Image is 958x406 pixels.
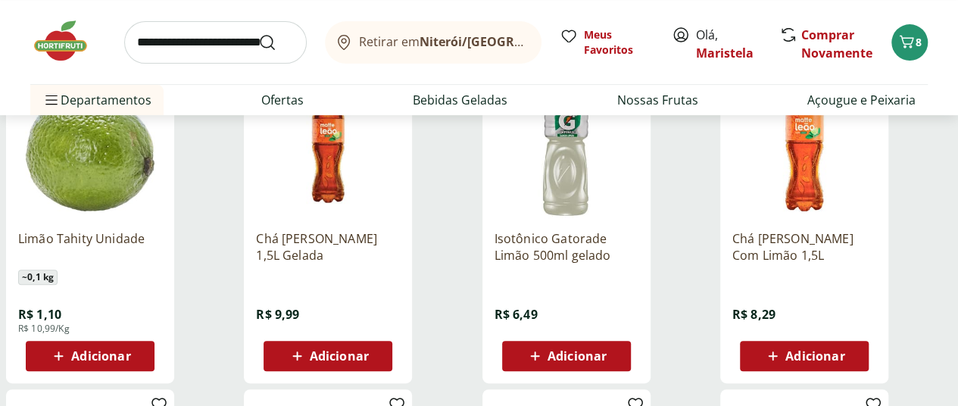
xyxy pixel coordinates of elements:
span: 8 [916,35,922,49]
a: Nossas Frutas [617,91,698,109]
span: Meus Favoritos [584,27,654,58]
button: Retirar emNiterói/[GEOGRAPHIC_DATA] [325,21,541,64]
span: Olá, [696,26,763,62]
span: Adicionar [310,350,369,362]
button: Carrinho [891,24,928,61]
a: Açougue e Peixaria [807,91,916,109]
button: Adicionar [740,341,869,371]
span: Adicionar [548,350,607,362]
span: Adicionar [785,350,844,362]
a: Comprar Novamente [801,27,872,61]
button: Adicionar [502,341,631,371]
span: R$ 9,99 [256,306,299,323]
a: Meus Favoritos [560,27,654,58]
a: Maristela [696,45,754,61]
span: Retirar em [359,35,526,48]
img: Isotônico Gatorade Limão 500ml gelado [495,74,638,218]
span: Adicionar [71,350,130,362]
img: Chá Matte Leão Com Limão 1,5L [732,74,876,218]
span: ~ 0,1 kg [18,270,58,285]
button: Submit Search [258,33,295,52]
button: Menu [42,82,61,118]
button: Adicionar [264,341,392,371]
b: Niterói/[GEOGRAPHIC_DATA] [420,33,592,50]
span: R$ 6,49 [495,306,538,323]
span: R$ 8,29 [732,306,775,323]
a: Chá [PERSON_NAME] Com Limão 1,5L [732,230,876,264]
span: R$ 1,10 [18,306,61,323]
a: Ofertas [261,91,304,109]
a: Isotônico Gatorade Limão 500ml gelado [495,230,638,264]
input: search [124,21,307,64]
a: Chá [PERSON_NAME] 1,5L Gelada [256,230,400,264]
a: Limão Tahity Unidade [18,230,162,264]
img: Hortifruti [30,18,106,64]
button: Adicionar [26,341,154,371]
span: Departamentos [42,82,151,118]
img: Limão Tahity Unidade [18,74,162,218]
span: R$ 10,99/Kg [18,323,70,335]
img: Chá Matte Leão Limão 1,5L Gelada [256,74,400,218]
a: Bebidas Geladas [413,91,507,109]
